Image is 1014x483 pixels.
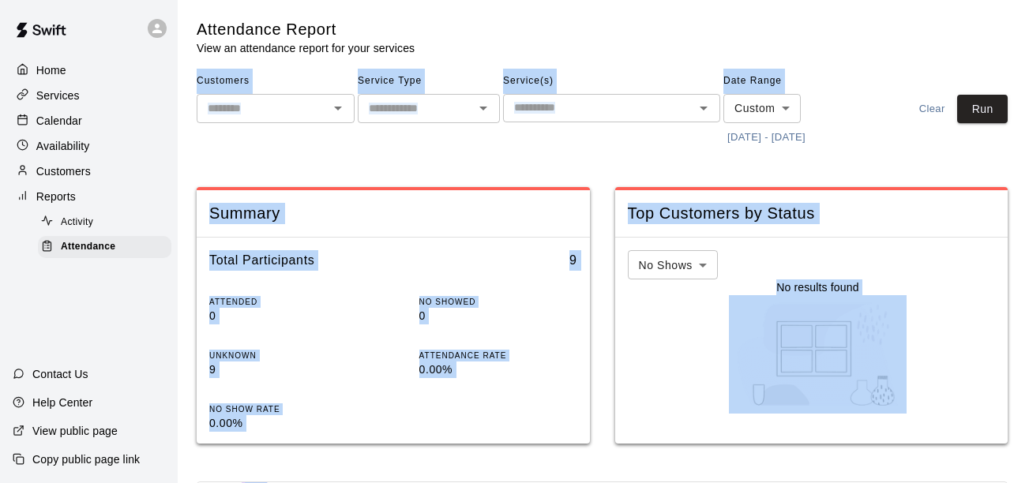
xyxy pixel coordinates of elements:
a: Reports [13,185,165,208]
a: Availability [13,134,165,158]
a: Home [13,58,165,82]
p: Calendar [36,113,82,129]
span: Date Range [723,69,862,94]
div: Activity [38,212,171,234]
p: Services [36,88,80,103]
span: Top Customers by Status [628,203,996,224]
span: Attendance [61,239,115,255]
button: Run [957,95,1008,124]
div: Custom [723,94,801,123]
span: Service(s) [503,69,720,94]
a: Calendar [13,109,165,133]
p: ATTENDED [209,296,367,308]
button: Open [327,97,349,119]
p: Help Center [32,395,92,410]
p: 0 [419,308,577,324]
h6: 9 [569,250,577,271]
p: Reports [36,189,76,204]
span: Summary [209,203,577,224]
p: NO SHOWED [419,296,577,308]
button: Clear [907,95,957,124]
div: Attendance [38,236,171,258]
a: Attendance [38,234,178,259]
p: View public page [32,423,118,439]
img: Nothing to see here [729,295,907,414]
p: Availability [36,138,90,154]
p: ATTENDANCE RATE [419,350,577,361]
span: Service Type [358,69,500,94]
p: View an attendance report for your services [197,40,415,56]
p: Contact Us [32,366,88,382]
a: Customers [13,159,165,183]
h5: Attendance Report [197,19,415,40]
span: Customers [197,69,355,94]
button: Open [693,97,715,119]
p: NO SHOW RATE [209,403,367,415]
p: Copy public page link [32,451,140,467]
p: Home [36,62,66,78]
p: Customers [36,163,91,179]
button: Open [472,97,494,119]
button: [DATE] - [DATE] [723,125,809,150]
p: 0.00% [209,415,367,432]
a: Services [13,84,165,107]
a: Activity [38,210,178,234]
p: 0 [209,308,367,324]
div: No Shows [628,250,718,279]
p: 9 [209,361,367,378]
h6: Total Participants [209,250,314,271]
span: Activity [61,215,93,230]
p: UNKNOWN [209,350,367,361]
p: No results found [776,279,858,295]
p: 0.00% [419,361,577,378]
